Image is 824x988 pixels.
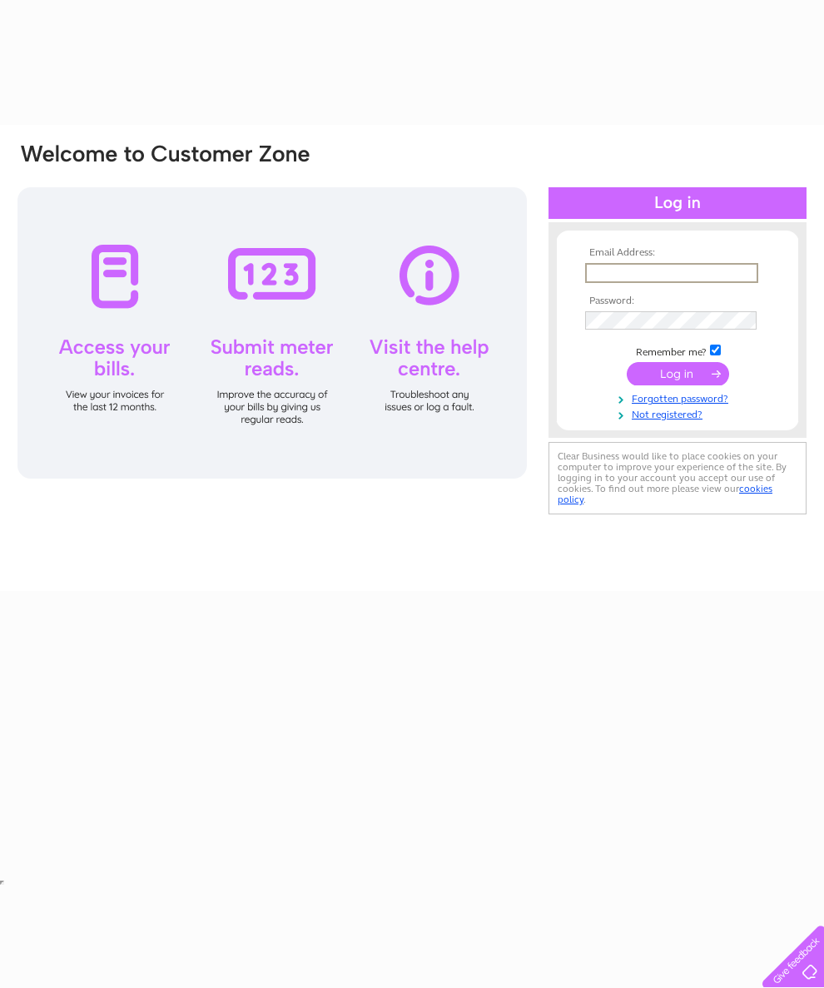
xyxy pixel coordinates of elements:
th: Password: [581,295,774,307]
div: Clear Business would like to place cookies on your computer to improve your experience of the sit... [549,442,807,514]
td: Remember me? [581,342,774,359]
a: Not registered? [585,405,774,421]
a: cookies policy [558,483,772,505]
input: Submit [627,362,729,385]
th: Email Address: [581,247,774,259]
a: Forgotten password? [585,390,774,405]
